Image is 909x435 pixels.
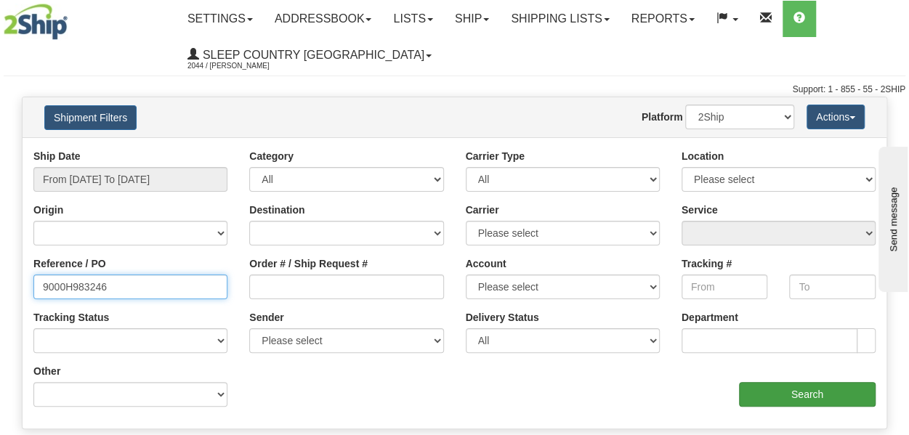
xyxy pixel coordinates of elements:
label: Tracking Status [33,310,109,325]
label: Tracking # [682,256,732,271]
label: Sender [249,310,283,325]
div: Support: 1 - 855 - 55 - 2SHIP [4,84,905,96]
label: Order # / Ship Request # [249,256,368,271]
label: Carrier Type [466,149,525,163]
a: Ship [444,1,500,37]
input: To [789,275,876,299]
input: From [682,275,768,299]
input: Search [739,382,876,407]
a: Sleep Country [GEOGRAPHIC_DATA] 2044 / [PERSON_NAME] [177,37,443,73]
button: Shipment Filters [44,105,137,130]
label: Category [249,149,294,163]
label: Platform [642,110,683,124]
img: logo2044.jpg [4,4,68,40]
a: Lists [382,1,443,37]
iframe: chat widget [876,143,908,291]
button: Actions [807,105,865,129]
label: Location [682,149,724,163]
a: Addressbook [264,1,383,37]
a: Reports [621,1,706,37]
label: Department [682,310,738,325]
label: Carrier [466,203,499,217]
label: Other [33,364,60,378]
label: Destination [249,203,304,217]
label: Account [466,256,506,271]
label: Service [682,203,718,217]
span: 2044 / [PERSON_NAME] [187,59,296,73]
a: Settings [177,1,264,37]
div: Send message [11,12,134,23]
label: Delivery Status [466,310,539,325]
label: Origin [33,203,63,217]
a: Shipping lists [500,1,620,37]
label: Ship Date [33,149,81,163]
span: Sleep Country [GEOGRAPHIC_DATA] [199,49,424,61]
label: Reference / PO [33,256,106,271]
